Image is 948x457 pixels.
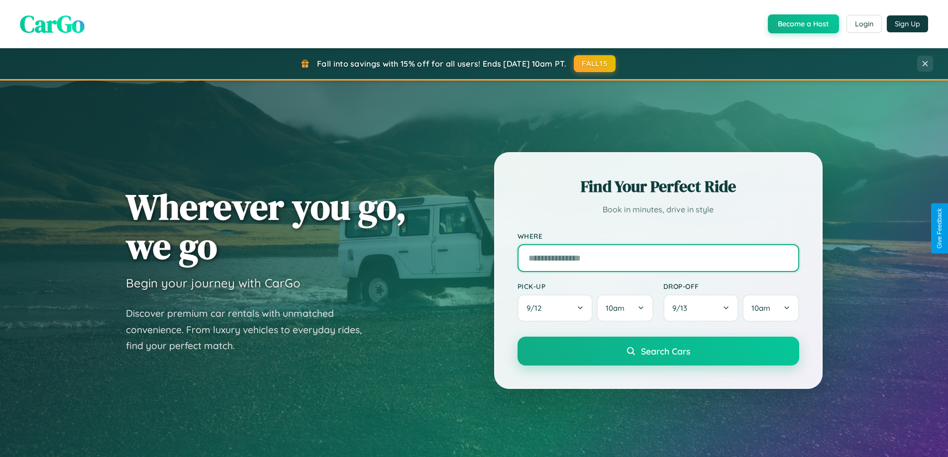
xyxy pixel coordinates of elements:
[518,294,593,322] button: 9/12
[846,15,882,33] button: Login
[126,187,407,266] h1: Wherever you go, we go
[887,15,928,32] button: Sign Up
[768,14,839,33] button: Become a Host
[641,346,690,357] span: Search Cars
[742,294,799,322] button: 10am
[518,176,799,197] h2: Find Your Perfect Ride
[751,303,770,313] span: 10am
[126,275,301,290] h3: Begin your journey with CarGo
[518,232,799,240] label: Where
[597,294,653,322] button: 10am
[527,303,546,313] span: 9 / 12
[663,294,739,322] button: 9/13
[574,55,616,72] button: FALL15
[663,282,799,290] label: Drop-off
[20,7,85,40] span: CarGo
[126,305,375,354] p: Discover premium car rentals with unmatched convenience. From luxury vehicles to everyday rides, ...
[518,202,799,217] p: Book in minutes, drive in style
[518,337,799,366] button: Search Cars
[936,208,943,249] div: Give Feedback
[606,303,625,313] span: 10am
[317,59,566,69] span: Fall into savings with 15% off for all users! Ends [DATE] 10am PT.
[672,303,692,313] span: 9 / 13
[518,282,653,290] label: Pick-up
